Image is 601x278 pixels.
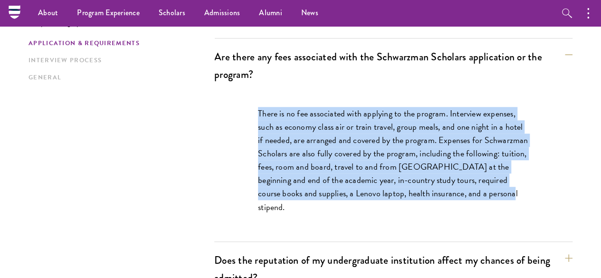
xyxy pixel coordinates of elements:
p: There is no fee associated with applying to the program. Interview expenses, such as economy clas... [258,107,529,214]
button: Are there any fees associated with the Schwarzman Scholars application or the program? [214,46,572,85]
a: Application & Requirements [29,38,209,48]
p: Jump to category: [29,18,214,27]
a: Interview Process [29,56,209,66]
a: General [29,73,209,83]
